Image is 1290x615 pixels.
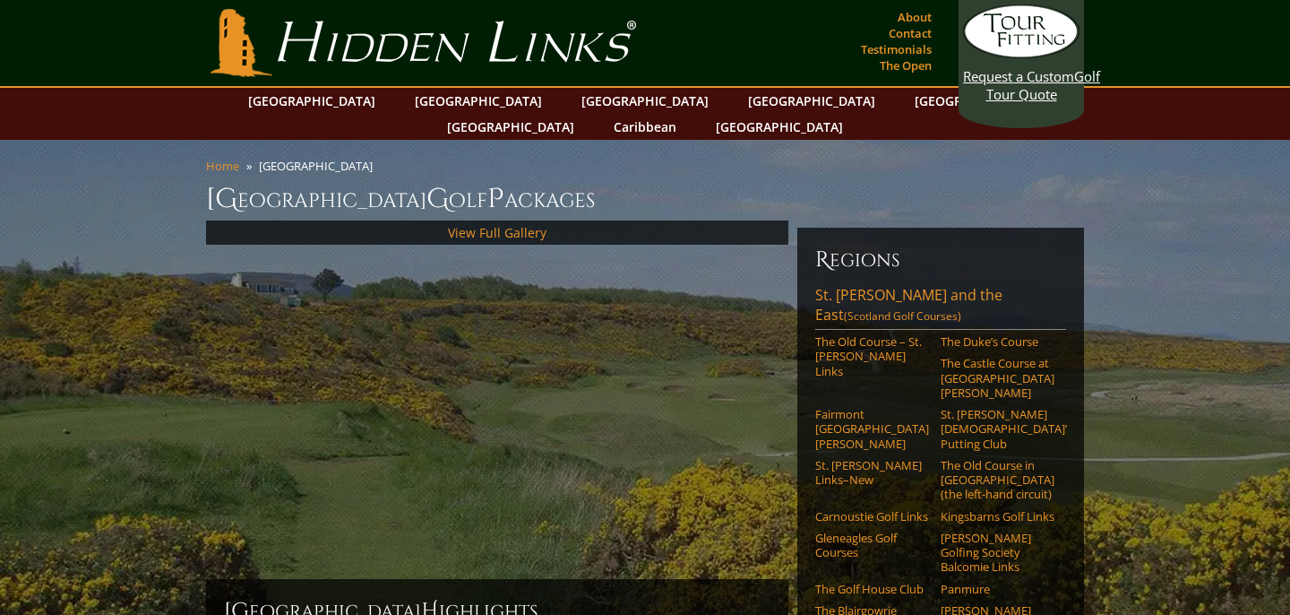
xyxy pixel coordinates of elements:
span: Request a Custom [963,67,1074,85]
a: The Golf House Club [815,582,929,596]
a: St. [PERSON_NAME] Links–New [815,458,929,488]
a: The Open [875,53,936,78]
a: [GEOGRAPHIC_DATA] [572,88,718,114]
a: [GEOGRAPHIC_DATA] [406,88,551,114]
a: The Castle Course at [GEOGRAPHIC_DATA][PERSON_NAME] [941,356,1054,400]
h6: Regions [815,246,1066,274]
a: Fairmont [GEOGRAPHIC_DATA][PERSON_NAME] [815,407,929,451]
a: The Duke’s Course [941,334,1054,349]
span: P [487,181,504,217]
a: View Full Gallery [448,224,546,241]
a: St. [PERSON_NAME] [DEMOGRAPHIC_DATA]’ Putting Club [941,407,1054,451]
a: Caribbean [605,114,685,140]
a: Request a CustomGolf Tour Quote [963,4,1079,103]
a: Panmure [941,582,1054,596]
a: The Old Course – St. [PERSON_NAME] Links [815,334,929,378]
a: Gleneagles Golf Courses [815,531,929,560]
a: [GEOGRAPHIC_DATA] [438,114,583,140]
a: [GEOGRAPHIC_DATA] [239,88,384,114]
a: Contact [884,21,936,46]
a: About [893,4,936,30]
a: Home [206,158,239,174]
a: [GEOGRAPHIC_DATA] [739,88,884,114]
a: [GEOGRAPHIC_DATA] [906,88,1051,114]
a: [PERSON_NAME] Golfing Society Balcomie Links [941,531,1054,575]
span: (Scotland Golf Courses) [844,308,961,324]
a: The Old Course in [GEOGRAPHIC_DATA] (the left-hand circuit) [941,458,1054,502]
a: Testimonials [856,37,936,62]
h1: [GEOGRAPHIC_DATA] olf ackages [206,181,1084,217]
a: Carnoustie Golf Links [815,509,929,524]
a: [GEOGRAPHIC_DATA] [707,114,852,140]
span: G [426,181,449,217]
a: Kingsbarns Golf Links [941,509,1054,524]
a: St. [PERSON_NAME] and the East(Scotland Golf Courses) [815,285,1066,330]
li: [GEOGRAPHIC_DATA] [259,158,380,174]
